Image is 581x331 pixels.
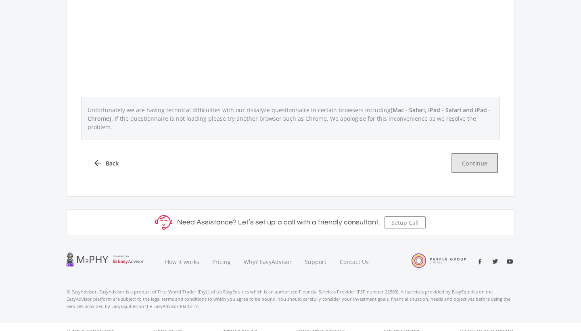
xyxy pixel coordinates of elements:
[333,248,376,275] a: Contact Us
[385,216,426,228] button: Setup Call
[67,288,514,310] p: © EasyAdvisor. EasyAdvisor is a product of First World Trader (Pty) Ltd t/a EasyEquities which is...
[84,104,497,133] p: Unfortunately we are having technical difficulties with our riskalyze questionnaire in certain br...
[83,153,128,173] a: arrow_back Back
[451,153,498,173] button: Continue
[106,159,119,168] span: Back
[206,248,237,275] a: Pricing
[237,248,298,275] a: Why? EasyAdvisor
[298,248,333,275] a: Support
[177,218,380,227] h5: Need Assistance? Let’s set up a call with a friendly consultant.
[93,158,102,168] i: arrow_back
[159,248,206,275] a: How it works
[88,106,491,122] span: [Mac - Safari, iPad - Safari and iPad - Chrome]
